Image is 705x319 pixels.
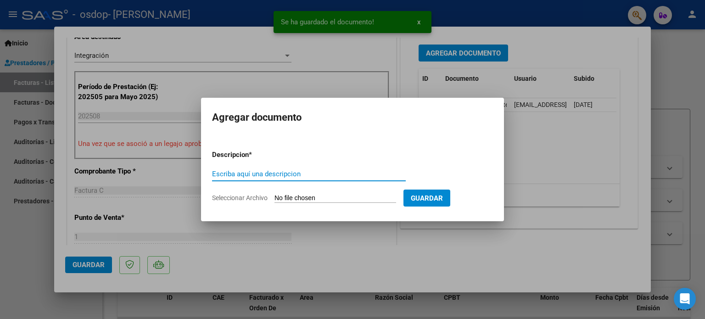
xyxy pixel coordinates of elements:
h2: Agregar documento [212,109,493,126]
span: Seleccionar Archivo [212,194,268,201]
p: Descripcion [212,150,297,160]
button: Guardar [403,190,450,207]
div: Open Intercom Messenger [674,288,696,310]
span: Guardar [411,194,443,202]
